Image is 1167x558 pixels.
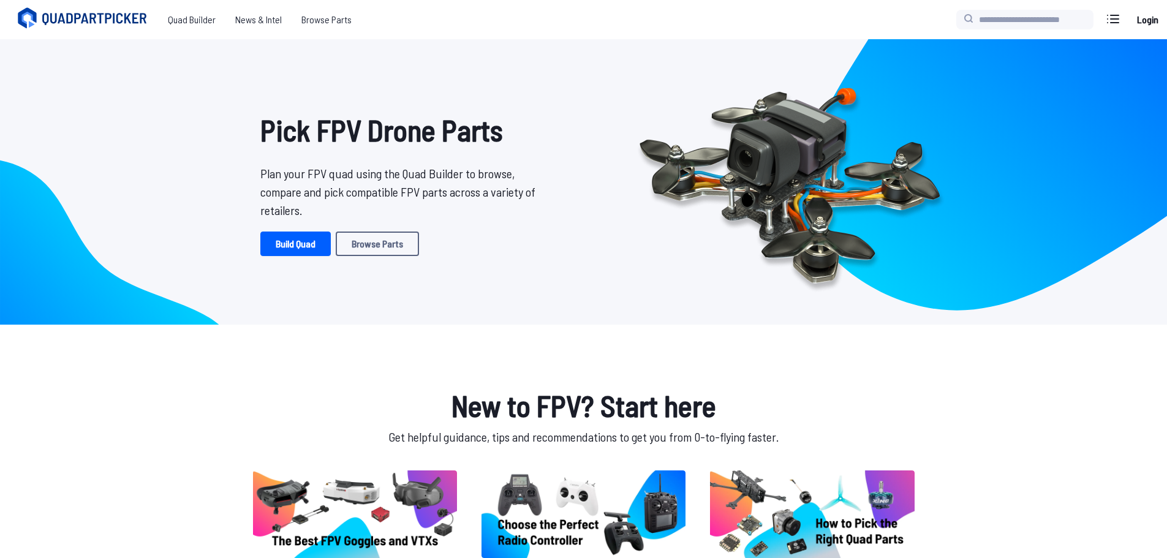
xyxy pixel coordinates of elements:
img: image of post [253,470,457,558]
img: image of post [482,470,685,558]
a: Build Quad [260,232,331,256]
a: Login [1133,7,1162,32]
img: image of post [710,470,914,558]
a: Browse Parts [292,7,361,32]
p: Plan your FPV quad using the Quad Builder to browse, compare and pick compatible FPV parts across... [260,164,545,219]
a: Browse Parts [336,232,419,256]
h1: New to FPV? Start here [251,383,917,428]
p: Get helpful guidance, tips and recommendations to get you from 0-to-flying faster. [251,428,917,446]
a: Quad Builder [158,7,225,32]
a: News & Intel [225,7,292,32]
img: Quadcopter [613,59,966,304]
h1: Pick FPV Drone Parts [260,108,545,152]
